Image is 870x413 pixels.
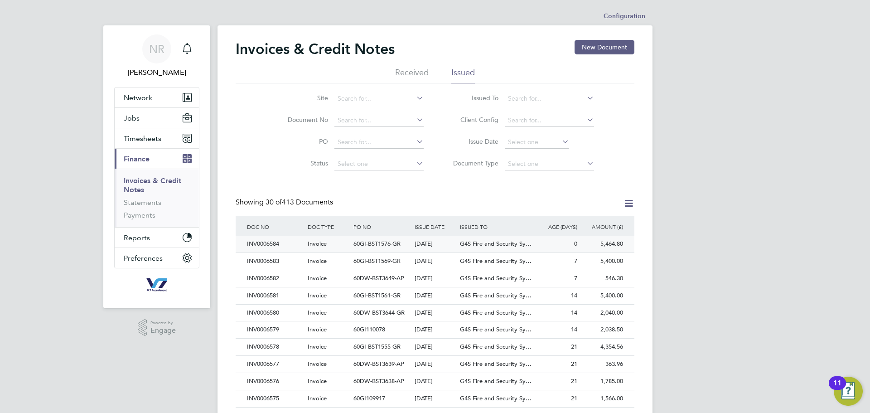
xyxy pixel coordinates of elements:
[580,321,625,338] div: 2,038.50
[115,169,199,227] div: Finance
[833,383,841,395] div: 11
[245,216,305,237] div: DOC NO
[245,373,305,390] div: INV0006576
[412,321,458,338] div: [DATE]
[834,377,863,406] button: Open Resource Center, 11 new notifications
[571,360,577,368] span: 21
[574,257,577,265] span: 7
[308,394,327,402] span: Invoice
[308,377,327,385] span: Invoice
[308,326,327,333] span: Invoice
[124,198,161,207] a: Statements
[460,292,532,299] span: G4S Fire and Security Sy…
[580,390,625,407] div: 1,566.00
[460,274,532,282] span: G4S Fire and Security Sy…
[266,198,333,207] span: 413 Documents
[150,327,176,335] span: Engage
[412,236,458,253] div: [DATE]
[353,326,385,333] span: 60GI110078
[266,198,282,207] span: 30 of
[245,253,305,270] div: INV0006583
[353,257,401,265] span: 60GI-BST1569-GR
[308,257,327,265] span: Invoice
[353,377,404,385] span: 60DW-BST3638-AP
[308,343,327,350] span: Invoice
[276,116,328,124] label: Document No
[460,343,532,350] span: G4S Fire and Security Sy…
[412,373,458,390] div: [DATE]
[245,270,305,287] div: INV0006582
[574,274,577,282] span: 7
[115,108,199,128] button: Jobs
[580,373,625,390] div: 1,785.00
[534,216,580,237] div: AGE (DAYS)
[460,360,532,368] span: G4S Fire and Security Sy…
[353,360,404,368] span: 60DW-BST3639-AP
[245,390,305,407] div: INV0006575
[353,274,404,282] span: 60DW-BST3649-AP
[114,67,199,78] span: Natasha Raso
[412,390,458,407] div: [DATE]
[571,326,577,333] span: 14
[276,94,328,102] label: Site
[114,277,199,292] a: Go to home page
[334,158,424,170] input: Select one
[115,87,199,107] button: Network
[575,40,634,54] button: New Document
[353,292,401,299] span: 60GI-BST1561-GR
[305,216,351,237] div: DOC TYPE
[334,114,424,127] input: Search for...
[245,356,305,373] div: INV0006577
[124,254,163,262] span: Preferences
[505,114,594,127] input: Search for...
[308,240,327,248] span: Invoice
[412,305,458,321] div: [DATE]
[580,339,625,355] div: 4,354.56
[458,216,534,237] div: ISSUED TO
[245,339,305,355] div: INV0006578
[460,326,532,333] span: G4S Fire and Security Sy…
[460,309,532,316] span: G4S Fire and Security Sy…
[446,94,498,102] label: Issued To
[276,137,328,146] label: PO
[245,236,305,253] div: INV0006584
[412,270,458,287] div: [DATE]
[571,377,577,385] span: 21
[446,116,498,124] label: Client Config
[334,136,424,149] input: Search for...
[115,248,199,268] button: Preferences
[460,377,532,385] span: G4S Fire and Security Sy…
[505,92,594,105] input: Search for...
[580,216,625,237] div: AMOUNT (£)
[114,34,199,78] a: NR[PERSON_NAME]
[276,159,328,167] label: Status
[580,236,625,253] div: 5,464.80
[353,343,401,350] span: 60GI-BST1555-GR
[580,356,625,373] div: 363.96
[245,305,305,321] div: INV0006580
[124,176,181,194] a: Invoices & Credit Notes
[308,360,327,368] span: Invoice
[571,309,577,316] span: 14
[412,253,458,270] div: [DATE]
[604,7,645,25] li: Configuration
[571,292,577,299] span: 14
[308,274,327,282] span: Invoice
[580,305,625,321] div: 2,040.00
[446,137,498,146] label: Issue Date
[460,240,532,248] span: G4S Fire and Security Sy…
[334,92,424,105] input: Search for...
[308,309,327,316] span: Invoice
[124,233,150,242] span: Reports
[124,114,140,122] span: Jobs
[236,198,335,207] div: Showing
[308,292,327,299] span: Invoice
[580,270,625,287] div: 546.30
[505,158,594,170] input: Select one
[138,319,176,336] a: Powered byEngage
[143,277,171,292] img: v7recruitment-logo-retina.png
[124,211,155,219] a: Payments
[115,128,199,148] button: Timesheets
[460,394,532,402] span: G4S Fire and Security Sy…
[412,287,458,304] div: [DATE]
